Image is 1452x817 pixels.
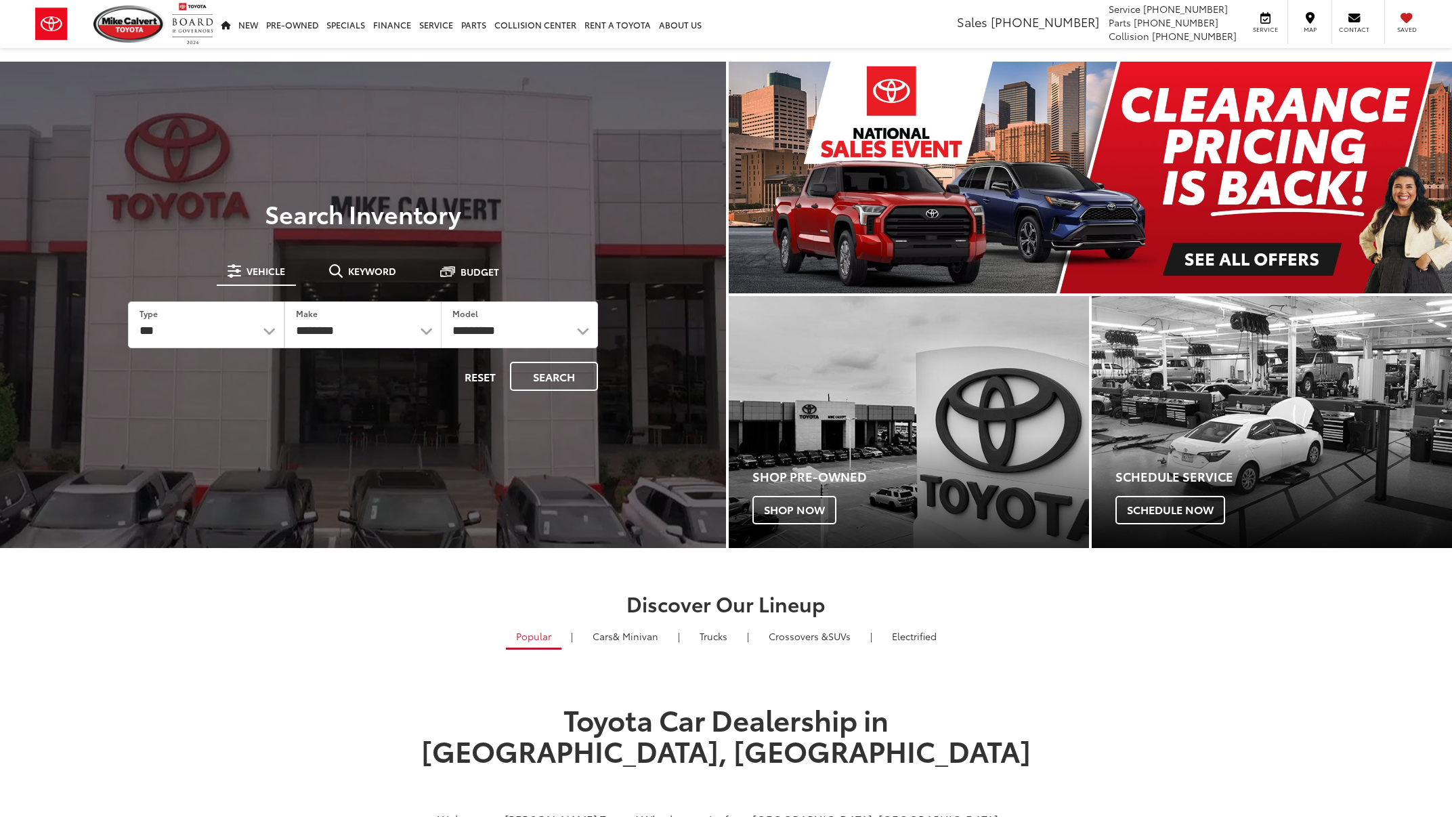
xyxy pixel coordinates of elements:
span: [PHONE_NUMBER] [991,13,1099,30]
div: carousel slide number 1 of 1 [729,62,1452,293]
a: Schedule Service Schedule Now [1092,296,1452,548]
span: Saved [1392,25,1422,34]
h3: Search Inventory [57,200,669,227]
span: Budget [461,267,499,276]
span: Service [1109,2,1140,16]
span: Parts [1109,16,1131,29]
h4: Schedule Service [1115,470,1452,484]
a: Cars [582,625,668,648]
label: Type [140,308,158,319]
span: Schedule Now [1115,496,1225,524]
section: Carousel section with vehicle pictures - may contain disclaimers. [729,62,1452,293]
h4: Shop Pre-Owned [752,470,1089,484]
div: Toyota [1092,296,1452,548]
span: Service [1250,25,1281,34]
span: & Minivan [613,629,658,643]
label: Model [452,308,478,319]
span: Keyword [348,266,396,276]
span: Map [1295,25,1325,34]
button: Reset [453,362,507,391]
span: [PHONE_NUMBER] [1143,2,1228,16]
span: Sales [957,13,987,30]
span: Crossovers & [769,629,828,643]
li: | [744,629,752,643]
a: Shop Pre-Owned Shop Now [729,296,1089,548]
div: Toyota [729,296,1089,548]
span: Vehicle [247,266,285,276]
h1: Toyota Car Dealership in [GEOGRAPHIC_DATA], [GEOGRAPHIC_DATA] [411,703,1041,797]
a: Trucks [689,625,738,648]
span: Contact [1339,25,1369,34]
a: Electrified [882,625,947,648]
img: Mike Calvert Toyota [93,5,165,43]
span: Collision [1109,29,1149,43]
button: Search [510,362,598,391]
span: [PHONE_NUMBER] [1134,16,1218,29]
span: [PHONE_NUMBER] [1152,29,1237,43]
label: Make [296,308,318,319]
li: | [867,629,876,643]
a: SUVs [759,625,861,648]
img: Clearance Pricing Is Back [729,62,1452,293]
h2: Discover Our Lineup [249,592,1203,614]
li: | [675,629,683,643]
span: Shop Now [752,496,836,524]
li: | [568,629,576,643]
a: Popular [506,625,561,650]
